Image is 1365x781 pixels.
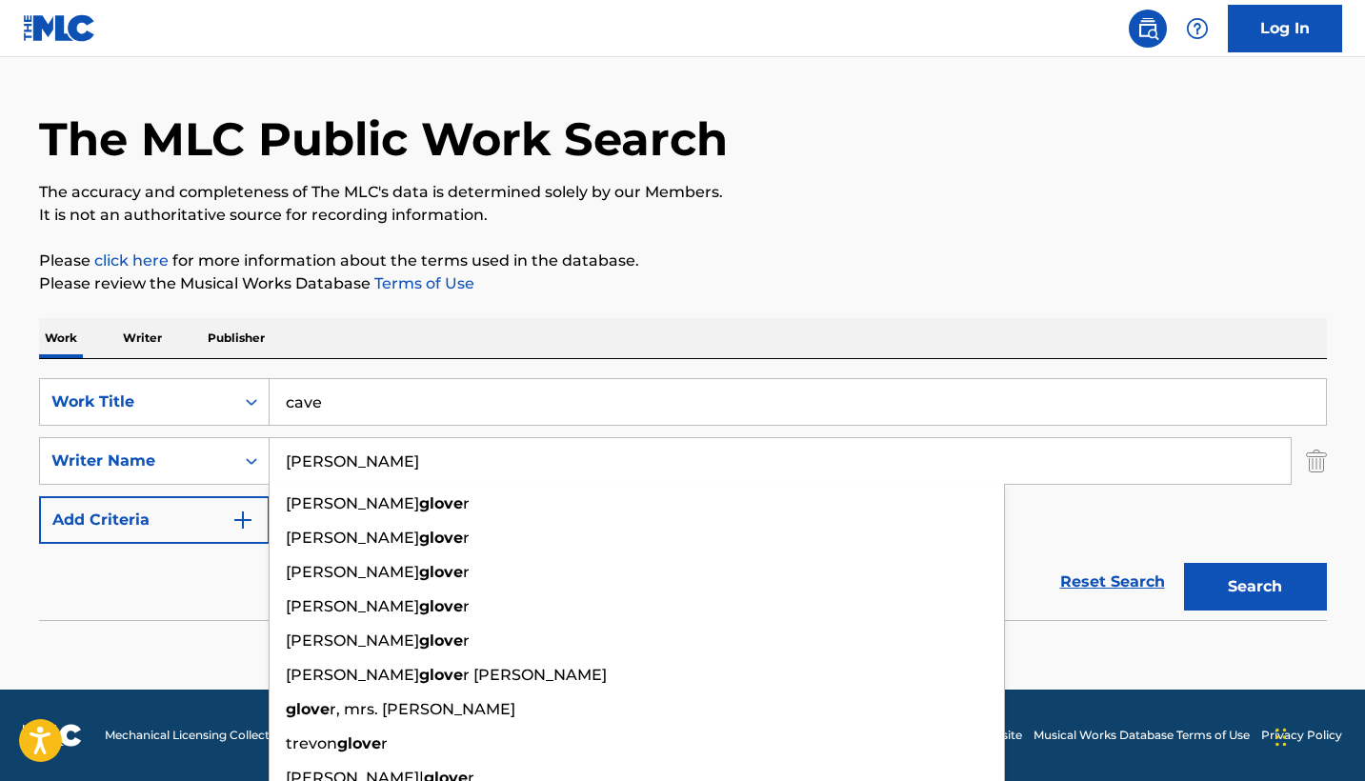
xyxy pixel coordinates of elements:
[1051,561,1174,603] a: Reset Search
[39,110,728,168] h1: The MLC Public Work Search
[1275,709,1287,766] div: Drag
[419,666,463,684] strong: glove
[1178,10,1216,48] div: Help
[1129,10,1167,48] a: Public Search
[463,563,470,581] span: r
[1306,437,1327,485] img: Delete Criterion
[337,734,381,752] strong: glove
[463,666,607,684] span: r [PERSON_NAME]
[202,318,271,358] p: Publisher
[286,700,330,718] strong: glove
[419,597,463,615] strong: glove
[463,631,470,650] span: r
[39,272,1327,295] p: Please review the Musical Works Database
[1228,5,1342,52] a: Log In
[39,378,1327,620] form: Search Form
[1261,727,1342,744] a: Privacy Policy
[117,318,168,358] p: Writer
[51,450,223,472] div: Writer Name
[286,529,419,547] span: [PERSON_NAME]
[39,204,1327,227] p: It is not an authoritative source for recording information.
[1136,17,1159,40] img: search
[286,597,419,615] span: [PERSON_NAME]
[463,494,470,512] span: r
[1186,17,1209,40] img: help
[39,181,1327,204] p: The accuracy and completeness of The MLC's data is determined solely by our Members.
[23,14,96,42] img: MLC Logo
[1184,563,1327,611] button: Search
[39,318,83,358] p: Work
[286,494,419,512] span: [PERSON_NAME]
[463,597,470,615] span: r
[419,563,463,581] strong: glove
[419,631,463,650] strong: glove
[463,529,470,547] span: r
[231,509,254,531] img: 9d2ae6d4665cec9f34b9.svg
[286,563,419,581] span: [PERSON_NAME]
[286,631,419,650] span: [PERSON_NAME]
[286,734,337,752] span: trevon
[39,496,270,544] button: Add Criteria
[51,390,223,413] div: Work Title
[23,724,82,747] img: logo
[94,251,169,270] a: click here
[419,494,463,512] strong: glove
[1034,727,1250,744] a: Musical Works Database Terms of Use
[39,250,1327,272] p: Please for more information about the terms used in the database.
[330,700,515,718] span: r, mrs. [PERSON_NAME]
[1270,690,1365,781] iframe: Chat Widget
[381,734,388,752] span: r
[286,666,419,684] span: [PERSON_NAME]
[105,727,326,744] span: Mechanical Licensing Collective © 2025
[371,274,474,292] a: Terms of Use
[419,529,463,547] strong: glove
